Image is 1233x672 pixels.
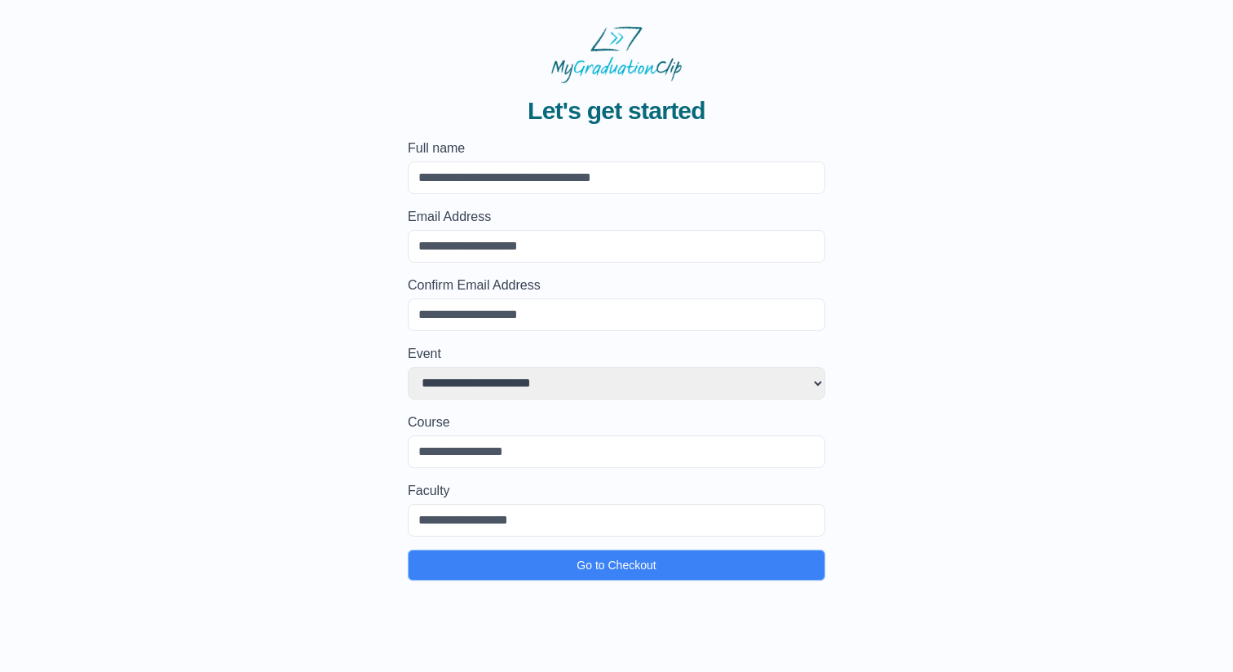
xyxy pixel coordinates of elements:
label: Full name [408,139,825,158]
label: Event [408,344,825,364]
label: Email Address [408,207,825,227]
label: Course [408,413,825,432]
span: Let's get started [528,96,705,126]
label: Confirm Email Address [408,276,825,295]
button: Go to Checkout [408,550,825,581]
label: Faculty [408,481,825,501]
img: MyGraduationClip [551,26,682,83]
